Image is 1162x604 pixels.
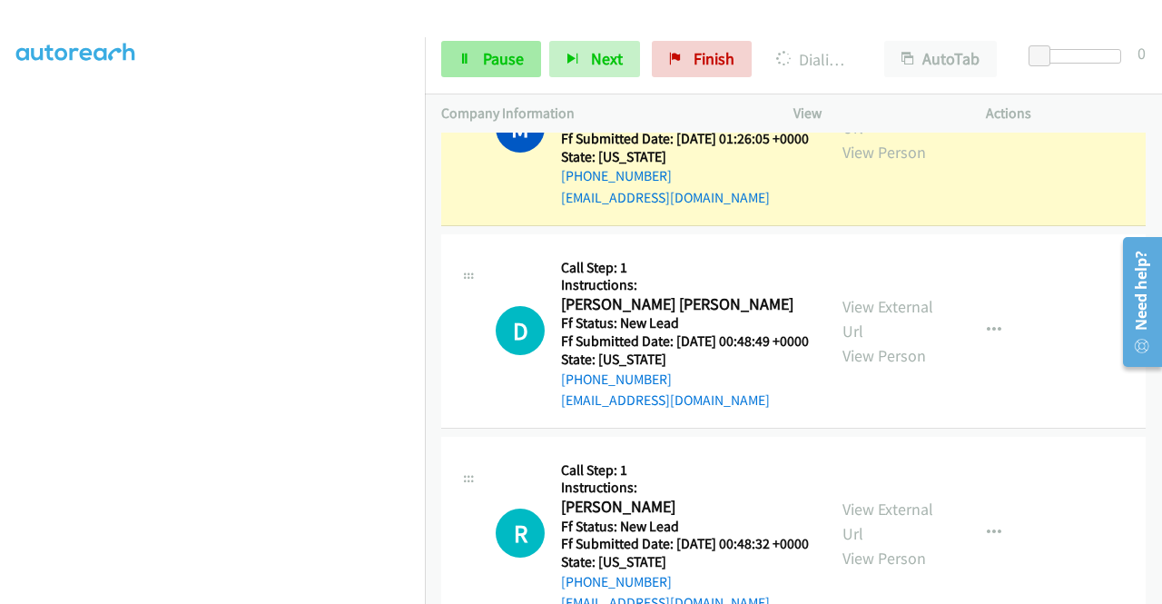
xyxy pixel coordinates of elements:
[591,48,623,69] span: Next
[561,535,809,553] h5: Ff Submitted Date: [DATE] 00:48:32 +0000
[986,103,1146,124] p: Actions
[842,499,933,544] a: View External Url
[561,461,809,480] h5: Call Step: 1
[561,371,672,388] a: [PHONE_NUMBER]
[1137,41,1146,65] div: 0
[842,548,926,569] a: View Person
[561,573,672,590] a: [PHONE_NUMBER]
[483,48,524,69] span: Pause
[561,351,809,369] h5: State: [US_STATE]
[496,509,545,558] div: The call is yet to be attempted
[561,167,672,184] a: [PHONE_NUMBER]
[561,314,809,332] h5: Ff Status: New Lead
[561,391,770,409] a: [EMAIL_ADDRESS][DOMAIN_NAME]
[561,497,803,518] h2: [PERSON_NAME]
[842,142,926,163] a: View Person
[793,103,953,124] p: View
[652,41,752,77] a: Finish
[561,332,809,351] h5: Ff Submitted Date: [DATE] 00:48:49 +0000
[561,148,809,166] h5: State: [US_STATE]
[561,259,809,277] h5: Call Step: 1
[561,553,809,571] h5: State: [US_STATE]
[561,276,809,294] h5: Instructions:
[549,41,640,77] button: Next
[884,41,997,77] button: AutoTab
[842,296,933,342] a: View External Url
[496,306,545,355] div: The call is yet to be attempted
[496,509,545,558] h1: R
[694,48,734,69] span: Finish
[441,41,541,77] a: Pause
[561,518,809,536] h5: Ff Status: New Lead
[561,189,770,206] a: [EMAIL_ADDRESS][DOMAIN_NAME]
[842,345,926,366] a: View Person
[561,479,809,497] h5: Instructions:
[496,306,545,355] h1: D
[561,294,803,315] h2: [PERSON_NAME] [PERSON_NAME]
[441,103,761,124] p: Company Information
[776,47,852,72] p: Dialing [PERSON_NAME]
[1110,230,1162,374] iframe: Resource Center
[561,130,809,148] h5: Ff Submitted Date: [DATE] 01:26:05 +0000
